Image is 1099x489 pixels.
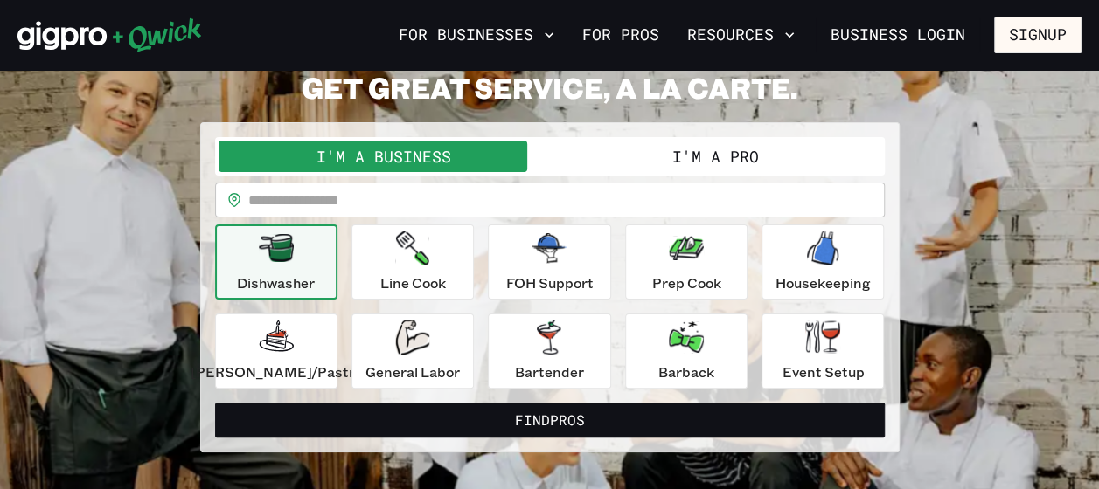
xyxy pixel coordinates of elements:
[351,313,474,389] button: General Labor
[762,313,884,389] button: Event Setup
[680,20,802,50] button: Resources
[351,224,474,300] button: Line Cook
[575,20,666,50] a: For Pros
[488,313,610,389] button: Bartender
[782,362,864,382] p: Event Setup
[505,272,593,293] p: FOH Support
[488,224,610,300] button: FOH Support
[215,224,337,300] button: Dishwasher
[625,313,748,389] button: Barback
[550,141,881,172] button: I'm a Pro
[200,70,900,105] h2: GET GREAT SERVICE, A LA CARTE.
[392,20,561,50] button: For Businesses
[237,272,315,293] p: Dishwasher
[380,272,446,293] p: Line Cook
[219,141,550,172] button: I'm a Business
[515,362,584,382] p: Bartender
[215,403,885,437] button: FindPros
[191,362,362,382] p: [PERSON_NAME]/Pastry
[215,313,337,389] button: [PERSON_NAME]/Pastry
[762,224,884,300] button: Housekeeping
[816,17,980,53] a: Business Login
[365,362,460,382] p: General Labor
[651,272,720,293] p: Prep Cook
[625,224,748,300] button: Prep Cook
[658,362,714,382] p: Barback
[776,272,871,293] p: Housekeeping
[994,17,1082,53] button: Signup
